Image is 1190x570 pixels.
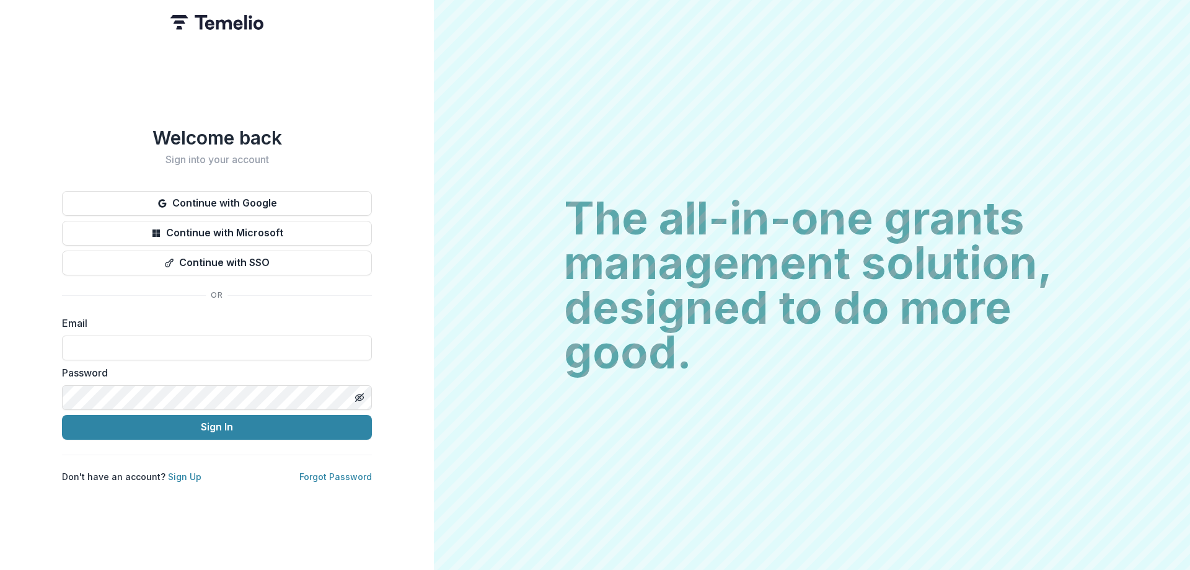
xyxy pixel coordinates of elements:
a: Sign Up [168,471,201,482]
button: Continue with Microsoft [62,221,372,246]
p: Don't have an account? [62,470,201,483]
label: Password [62,365,364,380]
button: Toggle password visibility [350,388,369,407]
button: Sign In [62,415,372,440]
a: Forgot Password [299,471,372,482]
button: Continue with Google [62,191,372,216]
h2: Sign into your account [62,154,372,166]
button: Continue with SSO [62,251,372,275]
h1: Welcome back [62,127,372,149]
img: Temelio [170,15,263,30]
label: Email [62,316,364,331]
